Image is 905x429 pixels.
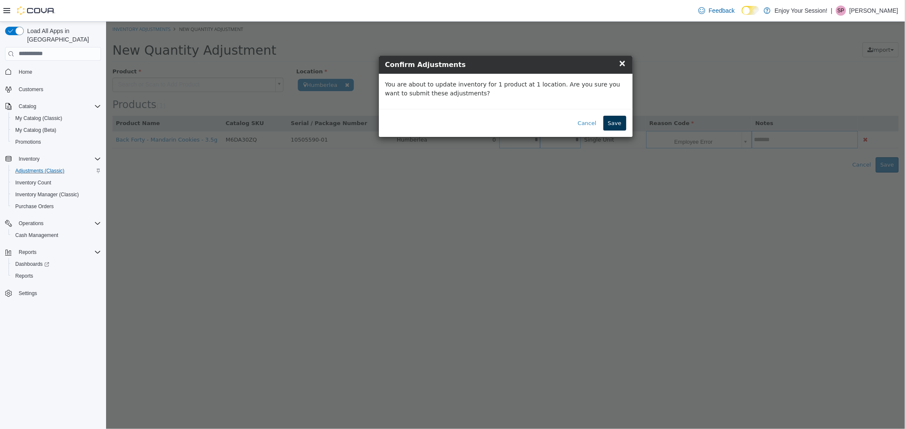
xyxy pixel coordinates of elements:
[15,67,101,77] span: Home
[19,290,37,297] span: Settings
[8,189,104,201] button: Inventory Manager (Classic)
[12,113,101,123] span: My Catalog (Classic)
[709,6,734,15] span: Feedback
[15,261,49,267] span: Dashboards
[12,189,101,200] span: Inventory Manager (Classic)
[15,139,41,145] span: Promotions
[12,259,101,269] span: Dashboards
[12,178,55,188] a: Inventory Count
[15,154,101,164] span: Inventory
[15,67,36,77] a: Home
[831,6,832,16] p: |
[19,86,43,93] span: Customers
[12,230,101,240] span: Cash Management
[19,156,39,162] span: Inventory
[15,273,33,279] span: Reports
[836,6,846,16] div: Samuel Panzeca
[8,165,104,177] button: Adjustments (Classic)
[12,201,101,212] span: Purchase Orders
[15,101,39,111] button: Catalog
[17,6,55,15] img: Cova
[15,203,54,210] span: Purchase Orders
[15,288,40,298] a: Settings
[8,229,104,241] button: Cash Management
[15,115,62,122] span: My Catalog (Classic)
[15,288,101,298] span: Settings
[8,112,104,124] button: My Catalog (Classic)
[849,6,898,16] p: [PERSON_NAME]
[12,230,62,240] a: Cash Management
[15,127,56,134] span: My Catalog (Beta)
[15,232,58,239] span: Cash Management
[12,137,101,147] span: Promotions
[15,247,40,257] button: Reports
[15,84,47,95] a: Customers
[279,38,520,48] h4: Confirm Adjustments
[742,6,759,15] input: Dark Mode
[8,124,104,136] button: My Catalog (Beta)
[467,94,495,109] button: Cancel
[12,259,53,269] a: Dashboards
[2,83,104,95] button: Customers
[8,177,104,189] button: Inventory Count
[15,179,51,186] span: Inventory Count
[15,101,101,111] span: Catalog
[15,167,64,174] span: Adjustments (Classic)
[5,62,101,322] nav: Complex example
[12,113,66,123] a: My Catalog (Classic)
[2,217,104,229] button: Operations
[12,125,60,135] a: My Catalog (Beta)
[12,178,101,188] span: Inventory Count
[12,166,68,176] a: Adjustments (Classic)
[12,271,101,281] span: Reports
[12,125,101,135] span: My Catalog (Beta)
[15,218,47,228] button: Operations
[12,189,82,200] a: Inventory Manager (Classic)
[24,27,101,44] span: Load All Apps in [GEOGRAPHIC_DATA]
[15,154,43,164] button: Inventory
[279,58,520,76] p: You are about to update inventory for 1 product at 1 location. Are you sure you want to submit th...
[497,94,520,109] button: Save
[8,201,104,212] button: Purchase Orders
[15,191,79,198] span: Inventory Manager (Classic)
[8,270,104,282] button: Reports
[2,100,104,112] button: Catalog
[838,6,844,16] span: SP
[15,247,101,257] span: Reports
[2,153,104,165] button: Inventory
[775,6,828,16] p: Enjoy Your Session!
[2,66,104,78] button: Home
[19,103,36,110] span: Catalog
[19,69,32,75] span: Home
[12,137,45,147] a: Promotions
[19,220,44,227] span: Operations
[12,201,57,212] a: Purchase Orders
[513,36,520,47] span: ×
[695,2,738,19] a: Feedback
[15,84,101,95] span: Customers
[12,271,36,281] a: Reports
[12,166,101,176] span: Adjustments (Classic)
[19,249,36,256] span: Reports
[15,218,101,228] span: Operations
[8,258,104,270] a: Dashboards
[8,136,104,148] button: Promotions
[2,246,104,258] button: Reports
[2,287,104,299] button: Settings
